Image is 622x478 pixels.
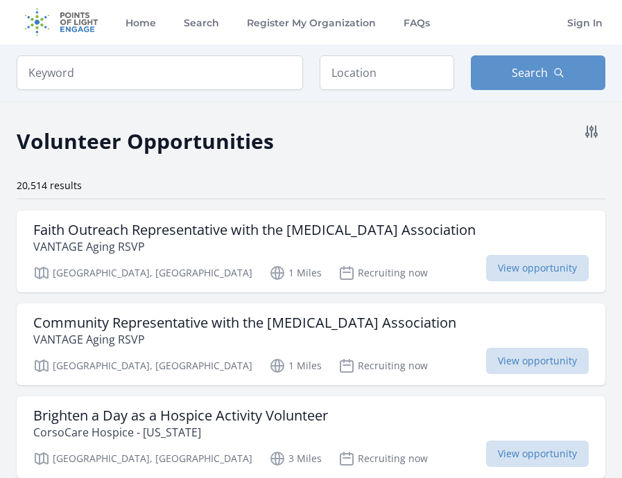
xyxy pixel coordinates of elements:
[17,55,303,90] input: Keyword
[33,357,252,374] p: [GEOGRAPHIC_DATA], [GEOGRAPHIC_DATA]
[17,125,274,157] h2: Volunteer Opportunities
[17,396,605,478] a: Brighten a Day as a Hospice Activity Volunteer CorsoCare Hospice - [US_STATE] [GEOGRAPHIC_DATA], ...
[33,331,456,348] p: VANTAGE Aging RSVP
[33,407,328,424] h3: Brighten a Day as a Hospice Activity Volunteer
[17,211,605,292] a: Faith Outreach Representative with the [MEDICAL_DATA] Association VANTAGE Aging RSVP [GEOGRAPHIC_...
[269,265,322,281] p: 1 Miles
[33,265,252,281] p: [GEOGRAPHIC_DATA], [GEOGRAPHIC_DATA]
[33,315,456,331] h3: Community Representative with the [MEDICAL_DATA] Association
[320,55,454,90] input: Location
[512,64,548,81] span: Search
[33,238,476,255] p: VANTAGE Aging RSVP
[338,450,428,467] p: Recruiting now
[33,222,476,238] h3: Faith Outreach Representative with the [MEDICAL_DATA] Association
[486,255,589,281] span: View opportunity
[338,265,428,281] p: Recruiting now
[269,450,322,467] p: 3 Miles
[338,357,428,374] p: Recruiting now
[33,424,328,441] p: CorsoCare Hospice - [US_STATE]
[471,55,605,90] button: Search
[486,348,589,374] span: View opportunity
[17,179,82,192] span: 20,514 results
[17,303,605,385] a: Community Representative with the [MEDICAL_DATA] Association VANTAGE Aging RSVP [GEOGRAPHIC_DATA]...
[33,450,252,467] p: [GEOGRAPHIC_DATA], [GEOGRAPHIC_DATA]
[269,357,322,374] p: 1 Miles
[486,441,589,467] span: View opportunity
